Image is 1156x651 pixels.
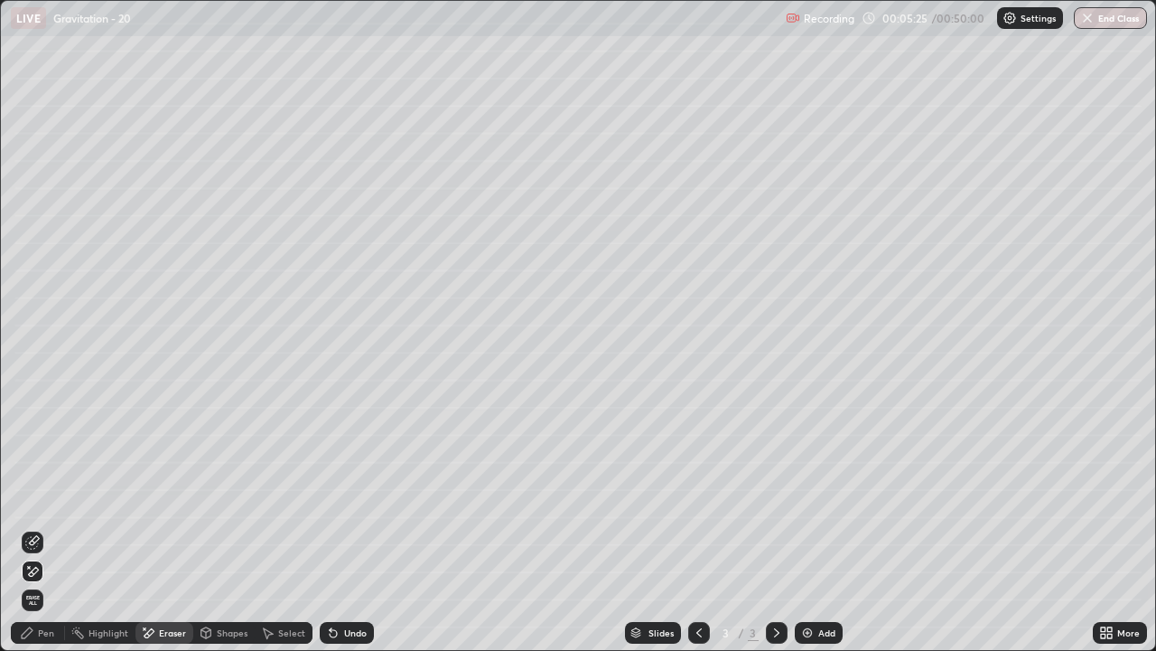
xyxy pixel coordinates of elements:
span: Erase all [23,595,42,606]
div: Undo [344,628,367,637]
img: recording.375f2c34.svg [786,11,800,25]
div: Slides [648,628,674,637]
div: 3 [717,627,735,638]
p: Gravitation - 20 [53,11,131,25]
img: add-slide-button [800,626,815,640]
p: Recording [804,12,854,25]
img: class-settings-icons [1002,11,1017,25]
div: Pen [38,628,54,637]
div: 3 [748,625,759,641]
div: Shapes [217,628,247,637]
div: Select [278,628,305,637]
div: / [739,627,744,638]
div: More [1117,628,1140,637]
button: End Class [1074,7,1147,29]
img: end-class-cross [1080,11,1095,25]
p: Settings [1021,14,1056,23]
div: Add [818,628,835,637]
div: Highlight [89,628,128,637]
div: Eraser [159,628,186,637]
p: LIVE [16,11,41,25]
